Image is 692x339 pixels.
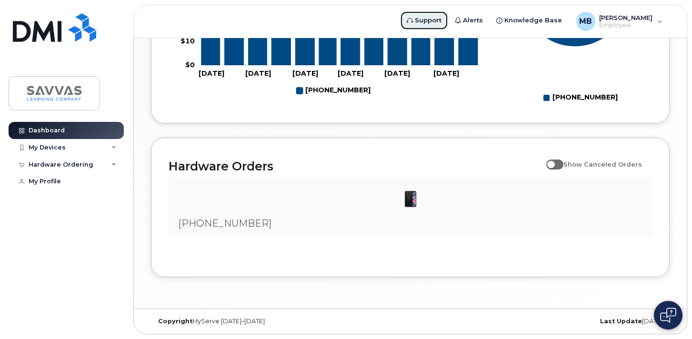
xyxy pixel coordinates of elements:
[600,318,642,325] strong: Last Update
[400,11,448,30] a: Support
[563,160,642,168] span: Show Canceled Orders
[158,318,192,325] strong: Copyright
[497,318,670,325] div: [DATE]
[185,60,195,69] tspan: $0
[245,70,271,78] tspan: [DATE]
[599,14,652,21] span: [PERSON_NAME]
[296,83,371,99] g: Legend
[543,90,618,106] g: Legend
[415,16,441,25] span: Support
[546,155,554,163] input: Show Canceled Orders
[169,159,542,173] h2: Hardware Orders
[296,83,371,99] g: 270-702-0559
[504,16,562,25] span: Knowledge Base
[490,11,569,30] a: Knowledge Base
[151,318,324,325] div: MyServe [DATE]–[DATE]
[463,16,483,25] span: Alerts
[433,70,459,78] tspan: [DATE]
[178,218,271,229] span: [PHONE_NUMBER]
[448,11,490,30] a: Alerts
[570,12,669,31] div: Madison Burris
[292,70,318,78] tspan: [DATE]
[181,37,195,45] tspan: $10
[599,21,652,29] span: Employee
[660,308,676,323] img: Open chat
[384,70,410,78] tspan: [DATE]
[338,70,363,78] tspan: [DATE]
[199,70,224,78] tspan: [DATE]
[579,16,592,27] span: MB
[401,189,420,209] img: iPhone_11.jpg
